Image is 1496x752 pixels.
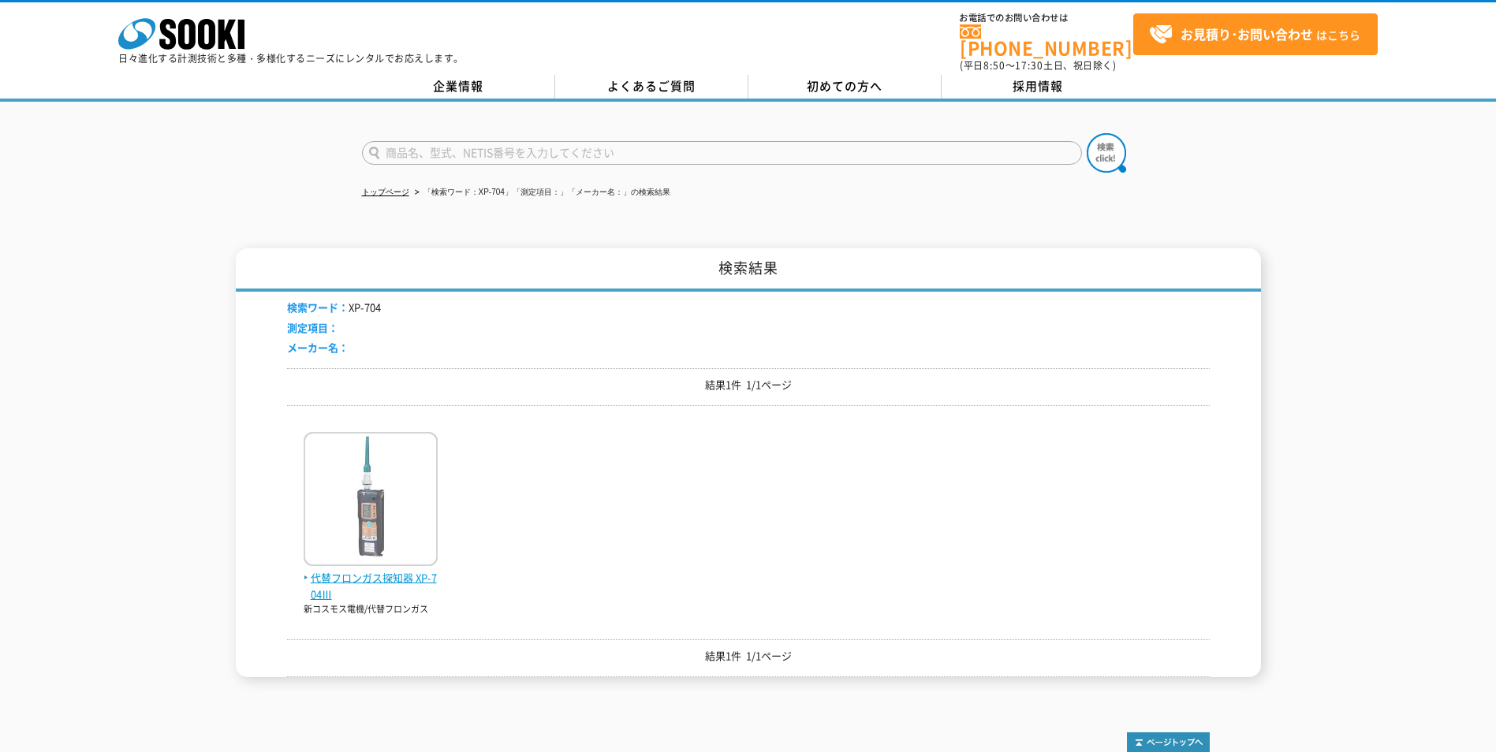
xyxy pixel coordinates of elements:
[287,320,338,335] span: 測定項目：
[1015,58,1043,73] span: 17:30
[287,300,381,316] li: XP-704
[983,58,1005,73] span: 8:50
[412,184,670,201] li: 「検索ワード：XP-704」「測定項目：」「メーカー名：」の検索結果
[960,24,1133,57] a: [PHONE_NUMBER]
[960,13,1133,23] span: お電話でのお問い合わせは
[960,58,1116,73] span: (平日 ～ 土日、祝日除く)
[304,553,438,602] a: 代替フロンガス探知器 XP-704Ⅲ
[236,248,1261,292] h1: 検索結果
[287,340,349,355] span: メーカー名：
[1133,13,1378,55] a: お見積り･お問い合わせはこちら
[287,648,1210,665] p: 結果1件 1/1ページ
[1087,133,1126,173] img: btn_search.png
[807,77,882,95] span: 初めての方へ
[555,75,748,99] a: よくあるご質問
[362,188,409,196] a: トップページ
[287,377,1210,393] p: 結果1件 1/1ページ
[362,141,1082,165] input: 商品名、型式、NETIS番号を入力してください
[118,54,464,63] p: 日々進化する計測技術と多種・多様化するニーズにレンタルでお応えします。
[942,75,1135,99] a: 採用情報
[287,300,349,315] span: 検索ワード：
[362,75,555,99] a: 企業情報
[1149,23,1360,47] span: はこちら
[748,75,942,99] a: 初めての方へ
[304,570,438,603] span: 代替フロンガス探知器 XP-704Ⅲ
[304,432,438,570] img: XP-704Ⅲ
[304,603,438,616] p: 新コスモス電機/代替フロンガス
[1181,24,1313,43] strong: お見積り･お問い合わせ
